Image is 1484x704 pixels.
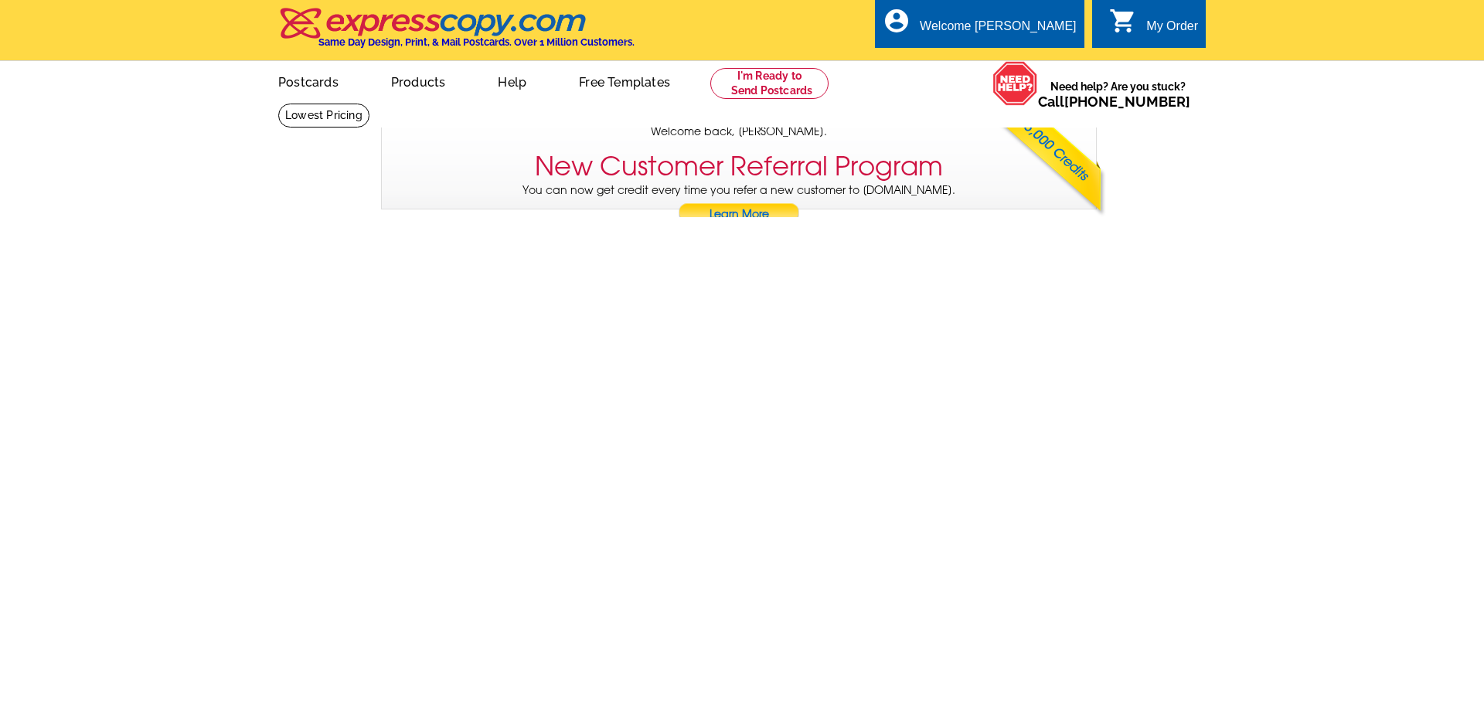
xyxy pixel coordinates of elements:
[1038,79,1198,110] span: Need help? Are you stuck?
[1109,17,1198,36] a: shopping_cart My Order
[920,19,1076,41] div: Welcome [PERSON_NAME]
[992,61,1038,106] img: help
[1109,7,1137,35] i: shopping_cart
[382,182,1096,226] p: You can now get credit every time you refer a new customer to [DOMAIN_NAME].
[278,19,635,48] a: Same Day Design, Print, & Mail Postcards. Over 1 Million Customers.
[883,7,910,35] i: account_circle
[651,124,827,140] span: Welcome back, [PERSON_NAME].
[554,63,695,99] a: Free Templates
[318,36,635,48] h4: Same Day Design, Print, & Mail Postcards. Over 1 Million Customers.
[473,63,551,99] a: Help
[366,63,471,99] a: Products
[1064,94,1190,110] a: [PHONE_NUMBER]
[678,203,800,226] a: Learn More
[535,151,943,182] h3: New Customer Referral Program
[254,63,363,99] a: Postcards
[1038,94,1190,110] span: Call
[1146,19,1198,41] div: My Order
